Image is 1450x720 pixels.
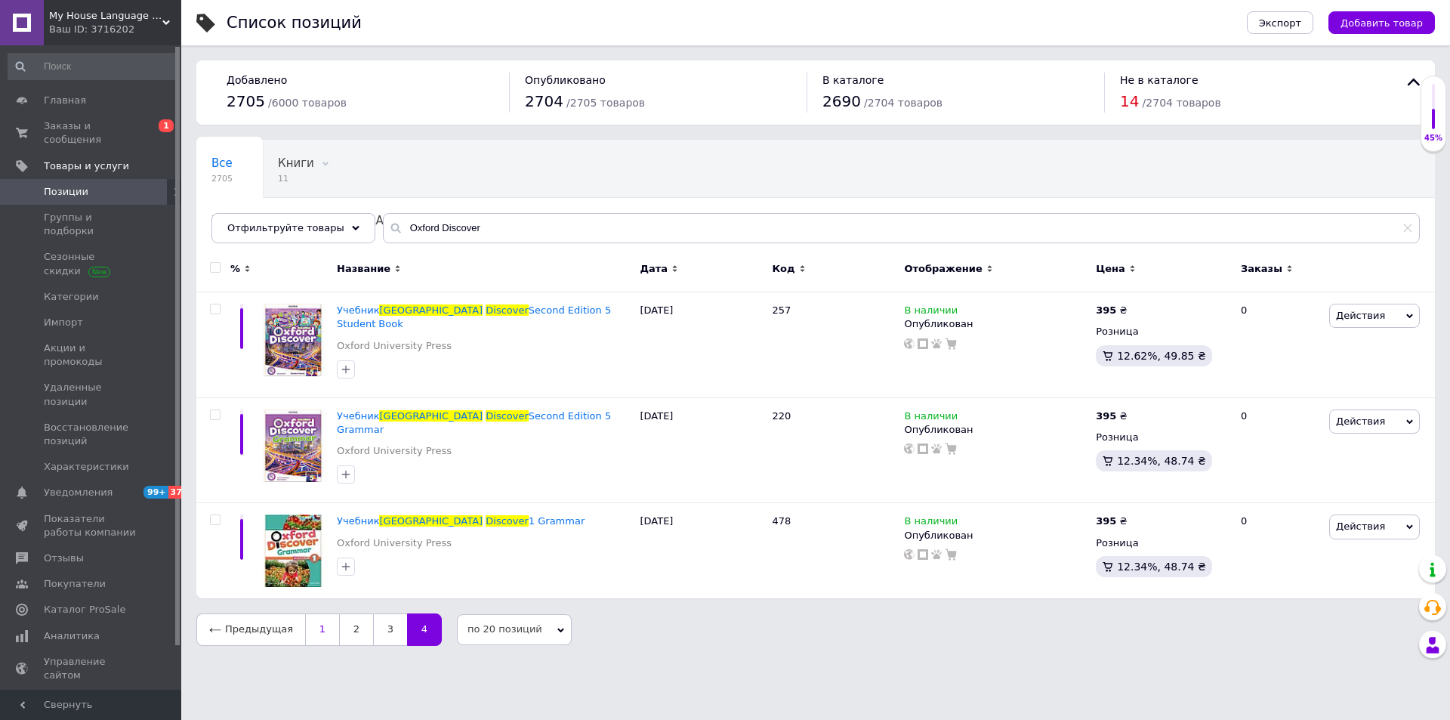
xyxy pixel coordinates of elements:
[1096,410,1116,422] b: 395
[257,515,329,587] img: Учебник Oxford Discover 1 Grammar
[337,304,611,329] a: Учебник[GEOGRAPHIC_DATA]DiscoverSecond Edition 5 Student Book
[1096,515,1116,527] b: 395
[44,629,100,643] span: Аналитика
[1232,503,1325,599] div: 0
[337,515,585,527] a: Учебник[GEOGRAPHIC_DATA]Discover1 Grammar
[1117,455,1206,467] span: 12.34%, 48.74 ₴
[486,410,529,422] span: Discover
[636,503,768,599] div: [DATE]
[904,515,958,531] span: В наличии
[44,421,140,448] span: Восстановление позиций
[904,423,1088,437] div: Опубликован
[904,529,1088,542] div: Опубликован
[49,23,181,36] div: Ваш ID: 3716202
[211,156,233,170] span: Все
[1328,11,1435,34] button: Добавить товар
[44,119,140,147] span: Заказы и сообщения
[44,512,140,539] span: Показатели работы компании
[1096,304,1127,317] div: ₴
[159,119,174,132] span: 1
[44,577,106,591] span: Покупатели
[904,317,1088,331] div: Опубликован
[337,515,379,527] span: Учебник
[1096,325,1228,338] div: Розница
[44,486,113,499] span: Уведомления
[1421,133,1445,144] div: 45%
[44,290,99,304] span: Категории
[230,262,240,276] span: %
[525,74,606,86] span: Опубликовано
[1117,561,1206,573] span: 12.34%, 48.74 ₴
[337,339,452,353] a: Oxford University Press
[337,536,452,550] a: Oxford University Press
[379,304,483,316] span: [GEOGRAPHIC_DATA]
[1143,97,1221,109] span: / 2704 товаров
[196,613,305,645] a: Предыдущая
[457,614,572,644] span: по 20 позиций
[227,74,287,86] span: Добавлено
[1120,74,1199,86] span: Не в каталоге
[44,159,129,173] span: Товары и услуги
[257,304,329,376] img: Учебник Oxford Discover Second Edition 5 Student Book
[227,92,265,110] span: 2705
[1096,536,1228,550] div: Розница
[772,262,794,276] span: Код
[44,552,84,565] span: Отзывы
[8,53,178,80] input: Поиск
[44,185,88,199] span: Позиции
[904,304,958,320] span: В наличии
[1247,11,1313,34] button: Экспорт
[44,316,83,329] span: Импорт
[268,97,347,109] span: / 6000 товаров
[904,262,982,276] span: Отображение
[44,655,140,682] span: Управление сайтом
[168,486,186,499] span: 37
[143,486,168,499] span: 99+
[772,304,791,316] span: 257
[44,381,140,408] span: Удаленные позиции
[864,97,942,109] span: / 2704 товаров
[1336,310,1385,321] span: Действия
[1232,397,1325,503] div: 0
[566,97,645,109] span: / 2705 товаров
[44,211,140,238] span: Группы и подборки
[337,304,379,316] span: Учебник
[904,410,958,426] span: В наличии
[337,444,452,458] a: Oxford University Press
[1096,431,1228,444] div: Розница
[379,410,483,422] span: [GEOGRAPHIC_DATA]
[337,262,390,276] span: Название
[278,156,314,170] span: Книги
[486,515,529,527] span: Discover
[1336,416,1385,427] span: Действия
[227,15,362,31] div: Список позиций
[278,173,314,184] span: 11
[1117,350,1206,362] span: 12.62%, 49.85 ₴
[822,92,861,110] span: 2690
[339,613,373,645] a: 2
[373,613,407,645] a: 3
[1336,521,1385,532] span: Действия
[196,198,490,255] div: Не показываются в Каталоге ProSale
[44,250,140,277] span: Сезонные скидки
[44,341,140,369] span: Акции и промокоды
[1241,262,1282,276] span: Заказы
[1120,92,1139,110] span: 14
[525,92,563,110] span: 2704
[49,9,162,23] span: My House Language School
[1259,17,1301,29] span: Экспорт
[1096,262,1125,276] span: Цена
[1096,304,1116,316] b: 395
[227,222,344,233] span: Отфильтруйте товары
[337,410,611,435] a: Учебник[GEOGRAPHIC_DATA]DiscoverSecond Edition 5 Grammar
[257,409,329,482] img: Учебник Oxford Discover Second Edition 5 Grammar
[379,515,483,527] span: [GEOGRAPHIC_DATA]
[772,410,791,422] span: 220
[640,262,668,276] span: Дата
[486,304,529,316] span: Discover
[407,613,442,645] a: 4
[337,410,379,422] span: Учебник
[44,603,125,616] span: Каталог ProSale
[383,213,1420,243] input: Поиск по названию позиции, артикулу и поисковым запросам
[305,613,339,645] a: 1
